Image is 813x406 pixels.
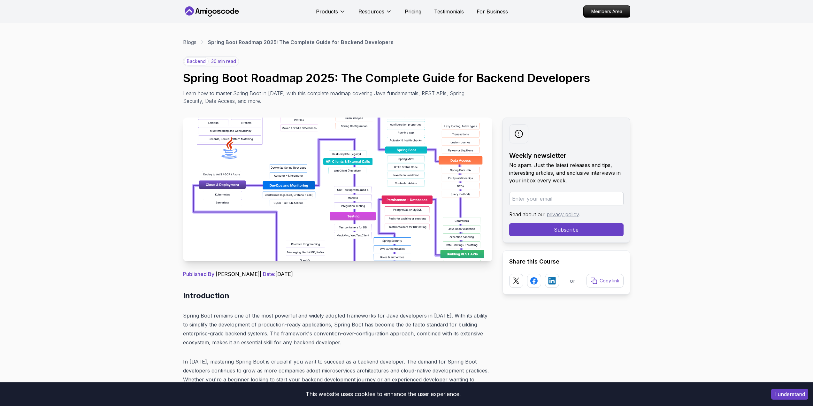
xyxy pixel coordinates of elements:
[183,38,196,46] a: Blogs
[434,8,464,15] a: Testimonials
[509,151,624,160] h2: Weekly newsletter
[183,271,216,277] span: Published By:
[358,8,384,15] p: Resources
[570,277,575,285] p: or
[587,274,624,288] button: Copy link
[584,6,630,17] p: Members Area
[183,291,492,301] h2: Introduction
[547,211,579,218] a: privacy policy
[5,387,762,401] div: This website uses cookies to enhance the user experience.
[477,8,508,15] a: For Business
[316,8,346,20] button: Products
[405,8,421,15] a: Pricing
[583,5,630,18] a: Members Area
[183,72,630,84] h1: Spring Boot Roadmap 2025: The Complete Guide for Backend Developers
[600,278,619,284] p: Copy link
[183,270,492,278] p: [PERSON_NAME] | [DATE]
[183,357,492,393] p: In [DATE], mastering Spring Boot is crucial if you want to succeed as a backend developer. The de...
[509,161,624,184] p: No spam. Just the latest releases and tips, interesting articles, and exclusive interviews in you...
[771,389,808,400] button: Accept cookies
[183,311,492,347] p: Spring Boot remains one of the most powerful and widely adopted frameworks for Java developers in...
[211,58,236,65] p: 30 min read
[183,89,469,105] p: Learn how to master Spring Boot in [DATE] with this complete roadmap covering Java fundamentals, ...
[509,192,624,205] input: Enter your email
[509,211,624,218] p: Read about our .
[509,223,624,236] button: Subscribe
[316,8,338,15] p: Products
[509,257,624,266] h2: Share this Course
[208,38,394,46] p: Spring Boot Roadmap 2025: The Complete Guide for Backend Developers
[263,271,275,277] span: Date:
[358,8,392,20] button: Resources
[184,57,209,65] p: backend
[183,118,492,261] img: Spring Boot Roadmap 2025: The Complete Guide for Backend Developers thumbnail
